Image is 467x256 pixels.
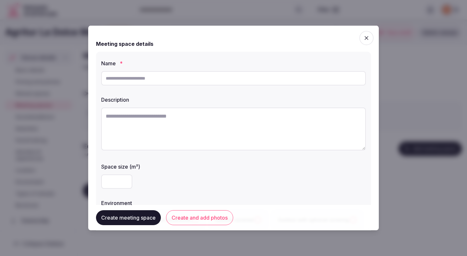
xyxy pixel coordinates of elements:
[166,210,233,225] button: Create and add photos
[101,164,366,169] label: Space size (m²)
[101,61,366,66] label: Name
[96,40,153,48] h2: Meeting space details
[96,210,161,225] button: Create meeting space
[101,200,366,206] label: Environment
[101,97,366,102] label: Description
